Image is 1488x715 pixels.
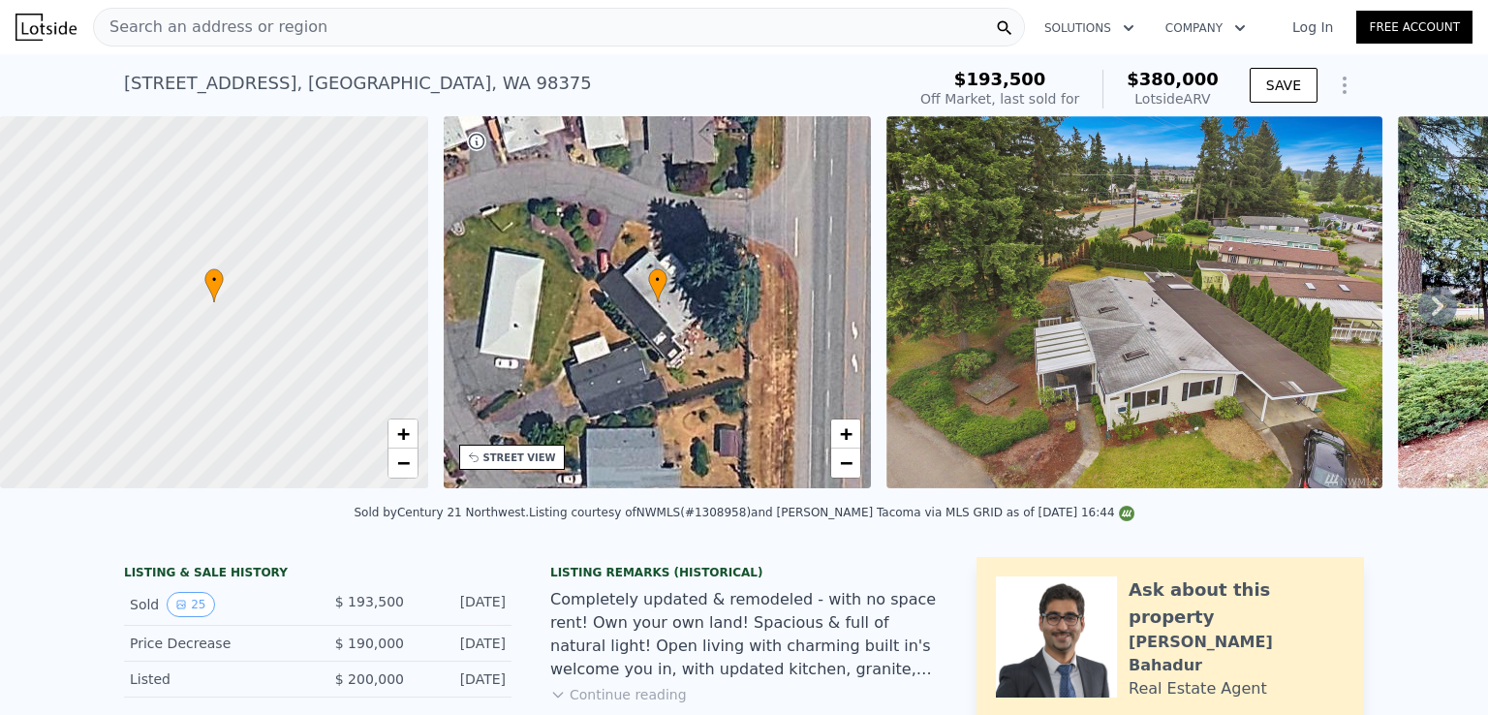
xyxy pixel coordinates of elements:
[396,421,409,446] span: +
[1250,68,1317,103] button: SAVE
[1269,17,1356,37] a: Log In
[840,451,852,475] span: −
[1127,69,1219,89] span: $380,000
[204,271,224,289] span: •
[1356,11,1472,44] a: Free Account
[1325,66,1364,105] button: Show Options
[1119,506,1134,521] img: NWMLS Logo
[419,634,506,653] div: [DATE]
[1129,576,1345,631] div: Ask about this property
[831,420,860,449] a: Zoom in
[648,271,667,289] span: •
[550,588,938,681] div: Completely updated & remodeled - with no space rent! Own your own land! Spacious & full of natura...
[529,506,1134,519] div: Listing courtesy of NWMLS (#1308958) and [PERSON_NAME] Tacoma via MLS GRID as of [DATE] 16:44
[124,565,511,584] div: LISTING & SALE HISTORY
[1029,11,1150,46] button: Solutions
[130,669,302,689] div: Listed
[648,268,667,302] div: •
[1129,677,1267,700] div: Real Estate Agent
[886,116,1382,488] img: Sale: 125963936 Parcel: 100599622
[550,565,938,580] div: Listing Remarks (Historical)
[1129,631,1345,677] div: [PERSON_NAME] Bahadur
[396,451,409,475] span: −
[354,506,529,519] div: Sold by Century 21 Northwest .
[335,636,404,651] span: $ 190,000
[130,634,302,653] div: Price Decrease
[840,421,852,446] span: +
[483,451,556,465] div: STREET VIEW
[167,592,214,617] button: View historical data
[204,268,224,302] div: •
[388,420,418,449] a: Zoom in
[335,671,404,687] span: $ 200,000
[831,449,860,478] a: Zoom out
[130,592,302,617] div: Sold
[920,89,1079,109] div: Off Market, last sold for
[335,594,404,609] span: $ 193,500
[124,70,592,97] div: [STREET_ADDRESS] , [GEOGRAPHIC_DATA] , WA 98375
[954,69,1046,89] span: $193,500
[1150,11,1261,46] button: Company
[388,449,418,478] a: Zoom out
[94,16,327,39] span: Search an address or region
[419,592,506,617] div: [DATE]
[550,685,687,704] button: Continue reading
[1127,89,1219,109] div: Lotside ARV
[15,14,77,41] img: Lotside
[419,669,506,689] div: [DATE]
